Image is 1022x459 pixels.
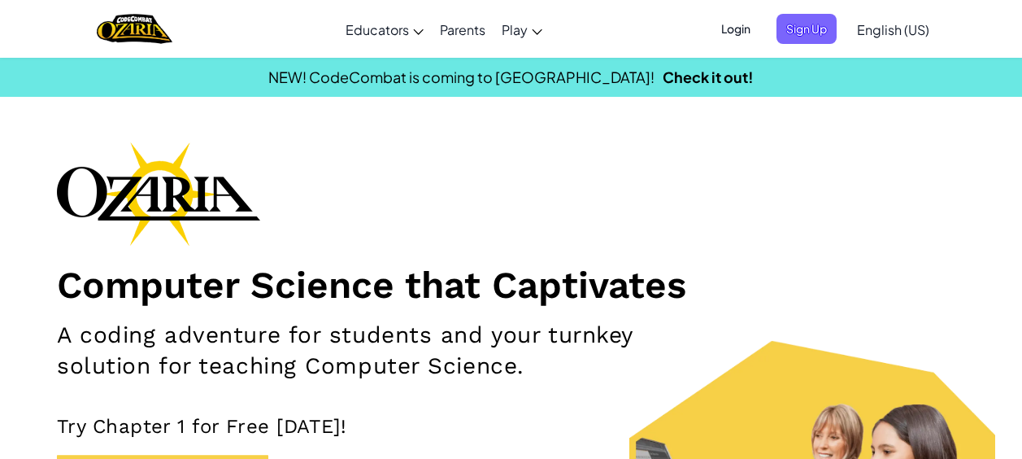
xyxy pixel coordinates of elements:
a: Play [494,7,550,51]
a: Ozaria by CodeCombat logo [97,12,172,46]
a: Parents [432,7,494,51]
button: Login [711,14,760,44]
span: Play [502,21,528,38]
button: Sign Up [776,14,837,44]
img: Home [97,12,172,46]
a: English (US) [849,7,937,51]
p: Try Chapter 1 for Free [DATE]! [57,414,965,439]
span: NEW! CodeCombat is coming to [GEOGRAPHIC_DATA]! [268,68,655,86]
img: Ozaria branding logo [57,142,260,246]
h1: Computer Science that Captivates [57,262,965,308]
a: Educators [337,7,432,51]
h2: A coding adventure for students and your turnkey solution for teaching Computer Science. [57,320,665,382]
a: Check it out! [663,68,754,86]
span: Educators [346,21,409,38]
span: English (US) [857,21,929,38]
